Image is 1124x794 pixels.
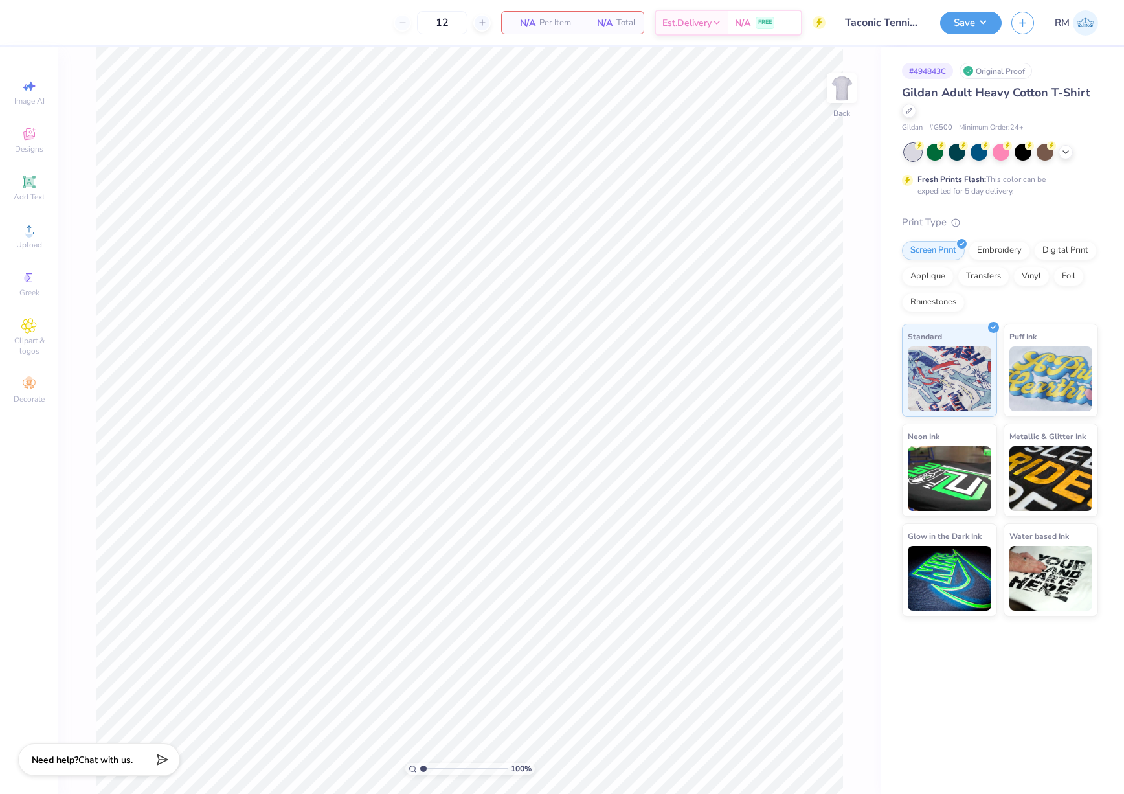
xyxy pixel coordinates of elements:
[929,122,952,133] span: # G500
[1009,330,1037,343] span: Puff Ink
[14,96,45,106] span: Image AI
[16,240,42,250] span: Upload
[1013,267,1050,286] div: Vinyl
[940,12,1002,34] button: Save
[587,16,613,30] span: N/A
[902,215,1098,230] div: Print Type
[758,18,772,27] span: FREE
[14,192,45,202] span: Add Text
[78,754,133,766] span: Chat with us.
[511,763,532,775] span: 100 %
[908,346,991,411] img: Standard
[908,546,991,611] img: Glow in the Dark Ink
[6,335,52,356] span: Clipart & logos
[1009,429,1086,443] span: Metallic & Glitter Ink
[539,16,571,30] span: Per Item
[969,241,1030,260] div: Embroidery
[917,174,986,185] strong: Fresh Prints Flash:
[1009,446,1093,511] img: Metallic & Glitter Ink
[902,241,965,260] div: Screen Print
[1034,241,1097,260] div: Digital Print
[1055,16,1070,30] span: RM
[833,108,850,119] div: Back
[902,63,953,79] div: # 494843C
[917,174,1077,197] div: This color can be expedited for 5 day delivery.
[908,330,942,343] span: Standard
[1009,529,1069,543] span: Water based Ink
[14,394,45,404] span: Decorate
[15,144,43,154] span: Designs
[19,288,39,298] span: Greek
[908,529,982,543] span: Glow in the Dark Ink
[1073,10,1098,36] img: Ronald Manipon
[1009,546,1093,611] img: Water based Ink
[1055,10,1098,36] a: RM
[735,16,750,30] span: N/A
[902,122,923,133] span: Gildan
[960,63,1032,79] div: Original Proof
[1053,267,1084,286] div: Foil
[908,446,991,511] img: Neon Ink
[835,10,930,36] input: Untitled Design
[829,75,855,101] img: Back
[417,11,467,34] input: – –
[958,267,1009,286] div: Transfers
[902,85,1090,100] span: Gildan Adult Heavy Cotton T-Shirt
[908,429,939,443] span: Neon Ink
[616,16,636,30] span: Total
[662,16,712,30] span: Est. Delivery
[510,16,535,30] span: N/A
[902,267,954,286] div: Applique
[959,122,1024,133] span: Minimum Order: 24 +
[1009,346,1093,411] img: Puff Ink
[902,293,965,312] div: Rhinestones
[32,754,78,766] strong: Need help?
